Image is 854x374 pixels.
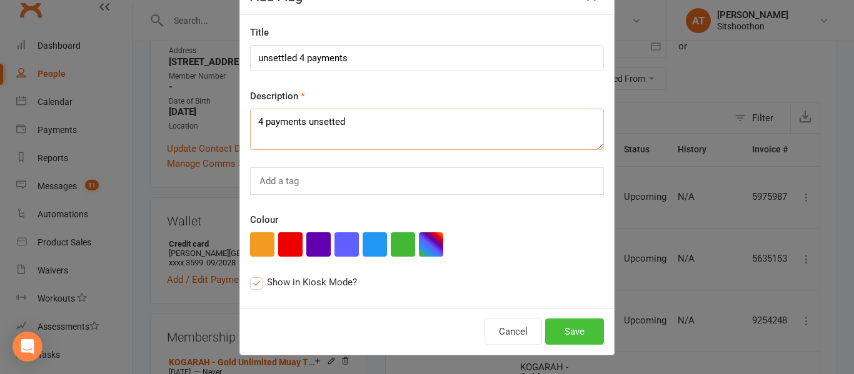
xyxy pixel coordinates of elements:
[13,332,43,362] div: Open Intercom Messenger
[250,25,269,40] label: Title
[258,173,303,189] input: Add a tag
[250,212,278,227] label: Colour
[545,318,604,345] button: Save
[267,275,357,288] span: Show in Kiosk Mode?
[250,89,305,104] label: Description
[485,318,542,345] button: Cancel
